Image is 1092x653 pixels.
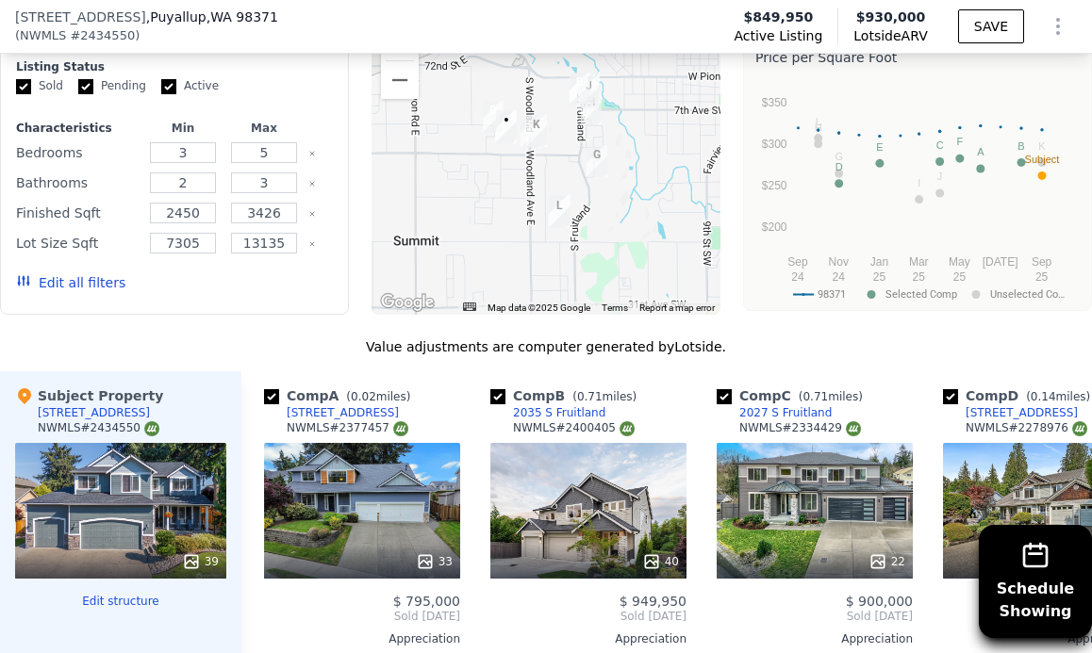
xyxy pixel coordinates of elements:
[949,255,970,269] text: May
[762,179,787,192] text: $250
[869,552,905,571] div: 22
[483,101,504,133] div: 8007 65th Ave E
[1018,140,1024,152] text: B
[393,421,408,436] img: NWMLS Logo
[787,255,808,269] text: Sep
[38,420,159,436] div: NWMLS # 2434550
[579,72,600,104] div: 2135 7th Ave SW
[146,8,278,26] span: , Puyallup
[376,290,438,315] a: Open this area in Google Maps (opens a new window)
[956,136,963,147] text: F
[620,421,635,436] img: NWMLS Logo
[565,390,644,403] span: ( miles)
[490,386,644,405] div: Comp B
[78,78,146,94] label: Pending
[639,302,715,313] a: Report a map error
[755,44,1080,71] div: Price per Square Foot
[549,196,570,228] div: 2702 21st Ave SW
[161,79,176,94] input: Active
[308,240,316,248] button: Clear
[853,26,927,45] span: Lotside ARV
[587,145,607,177] div: 2402 Fruitland Ridge Dr
[78,79,93,94] input: Pending
[717,631,913,646] div: Appreciation
[953,270,967,284] text: 25
[15,8,146,26] span: [STREET_ADDRESS]
[717,386,870,405] div: Comp C
[15,26,140,45] div: ( )
[463,302,476,311] button: Keyboard shortcuts
[762,220,787,234] text: $200
[846,421,861,436] img: NWMLS Logo
[161,78,219,94] label: Active
[227,121,301,136] div: Max
[144,421,159,436] img: NWMLS Logo
[513,420,635,436] div: NWMLS # 2400405
[521,116,541,148] div: 8210 70th Avenue Ct E
[308,150,316,157] button: Clear
[744,8,814,26] span: $849,950
[739,405,832,420] div: 2027 S Fruitland
[264,405,399,420] a: [STREET_ADDRESS]
[979,525,1092,638] button: ScheduleShowing
[339,390,418,403] span: ( miles)
[16,230,139,256] div: Lot Size Sqft
[1032,255,1052,269] text: Sep
[490,631,687,646] div: Appreciation
[620,594,687,609] span: $ 949,950
[264,386,418,405] div: Comp A
[913,270,926,284] text: 25
[16,59,333,74] div: Listing Status
[308,210,316,218] button: Clear
[1038,140,1046,152] text: K
[943,405,1078,420] a: [STREET_ADDRESS]
[381,61,419,99] button: Zoom out
[20,26,66,45] span: NWMLS
[1072,421,1087,436] img: NWMLS Logo
[207,9,278,24] span: , WA 98371
[802,390,828,403] span: 0.71
[16,200,139,226] div: Finished Sqft
[577,390,603,403] span: 0.71
[16,121,139,136] div: Characteristics
[376,290,438,315] img: Google
[1039,8,1077,45] button: Show Options
[287,420,408,436] div: NWMLS # 2377457
[490,609,687,624] span: Sold [DATE]
[983,255,1018,269] text: [DATE]
[16,78,63,94] label: Sold
[526,115,547,147] div: 7016 82nd Street Ct E
[755,71,1075,306] svg: A chart.
[829,255,849,269] text: Nov
[717,609,913,624] span: Sold [DATE]
[513,405,605,420] div: 2035 S Fruitland
[70,26,135,45] span: # 2434550
[846,594,913,609] span: $ 900,000
[16,273,125,292] button: Edit all filters
[1035,270,1049,284] text: 25
[966,405,1078,420] div: [STREET_ADDRESS]
[734,26,822,45] span: Active Listing
[818,288,846,301] text: 98371
[1031,390,1056,403] span: 0.14
[16,170,139,196] div: Bathrooms
[642,552,679,571] div: 40
[264,609,460,624] span: Sold [DATE]
[936,139,944,151] text: C
[870,255,888,269] text: Jan
[885,288,957,301] text: Selected Comp
[38,405,150,420] div: [STREET_ADDRESS]
[909,255,929,269] text: Mar
[873,270,886,284] text: 25
[815,122,822,133] text: H
[581,92,602,124] div: 827 22nd St SW
[308,180,316,188] button: Clear
[918,177,920,188] text: I
[762,138,787,151] text: $300
[816,116,821,127] text: L
[393,594,460,609] span: $ 795,000
[958,9,1024,43] button: SAVE
[16,139,139,166] div: Bedrooms
[856,9,926,24] span: $930,000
